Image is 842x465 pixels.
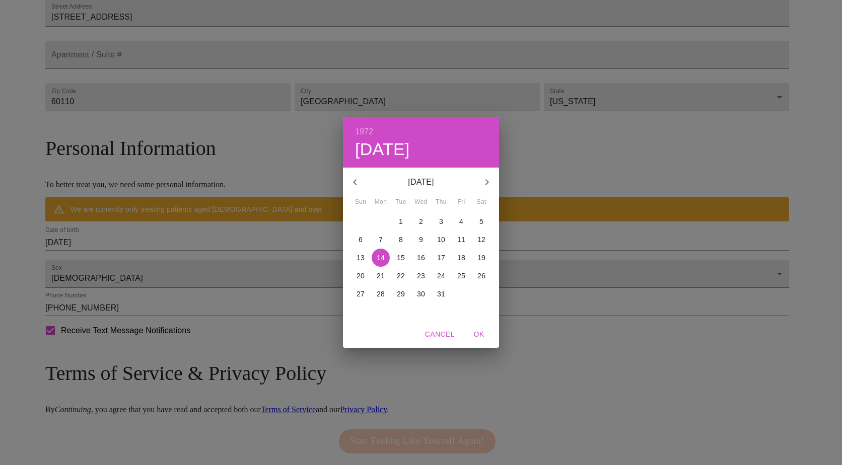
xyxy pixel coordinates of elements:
button: 1972 [355,125,373,139]
button: [DATE] [355,139,410,160]
button: 20 [352,267,370,285]
button: 25 [452,267,470,285]
span: Cancel [425,328,455,341]
button: 16 [412,249,430,267]
button: 26 [472,267,490,285]
button: 27 [352,285,370,303]
p: 2 [419,216,423,226]
button: 22 [392,267,410,285]
p: 24 [437,271,445,281]
button: Cancel [421,325,459,344]
p: 6 [359,235,363,245]
p: 14 [377,253,385,263]
p: 23 [417,271,425,281]
p: 27 [357,289,365,299]
button: OK [463,325,495,344]
p: 19 [477,253,485,263]
button: 5 [472,212,490,230]
p: 15 [397,253,405,263]
p: 12 [477,235,485,245]
button: 23 [412,267,430,285]
p: 25 [457,271,465,281]
p: 4 [459,216,463,226]
p: 21 [377,271,385,281]
button: 3 [432,212,450,230]
button: 12 [472,230,490,249]
p: 22 [397,271,405,281]
span: Thu [432,197,450,207]
button: 1 [392,212,410,230]
button: 2 [412,212,430,230]
button: 24 [432,267,450,285]
span: OK [467,328,491,341]
p: 3 [439,216,443,226]
p: 18 [457,253,465,263]
p: 11 [457,235,465,245]
span: Sun [352,197,370,207]
p: 1 [399,216,403,226]
p: 31 [437,289,445,299]
span: Mon [372,197,390,207]
button: 8 [392,230,410,249]
button: 11 [452,230,470,249]
p: 9 [419,235,423,245]
button: 15 [392,249,410,267]
p: 8 [399,235,403,245]
button: 4 [452,212,470,230]
button: 14 [372,249,390,267]
p: 29 [397,289,405,299]
span: Fri [452,197,470,207]
button: 29 [392,285,410,303]
span: Wed [412,197,430,207]
button: 6 [352,230,370,249]
button: 31 [432,285,450,303]
p: 26 [477,271,485,281]
p: 30 [417,289,425,299]
span: Sat [472,197,490,207]
button: 18 [452,249,470,267]
p: 20 [357,271,365,281]
span: Tue [392,197,410,207]
p: 7 [379,235,383,245]
button: 21 [372,267,390,285]
button: 30 [412,285,430,303]
p: 16 [417,253,425,263]
button: 19 [472,249,490,267]
button: 7 [372,230,390,249]
p: 5 [479,216,483,226]
p: [DATE] [367,176,475,188]
p: 10 [437,235,445,245]
button: 13 [352,249,370,267]
p: 17 [437,253,445,263]
button: 9 [412,230,430,249]
button: 10 [432,230,450,249]
p: 28 [377,289,385,299]
button: 28 [372,285,390,303]
p: 13 [357,253,365,263]
button: 17 [432,249,450,267]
